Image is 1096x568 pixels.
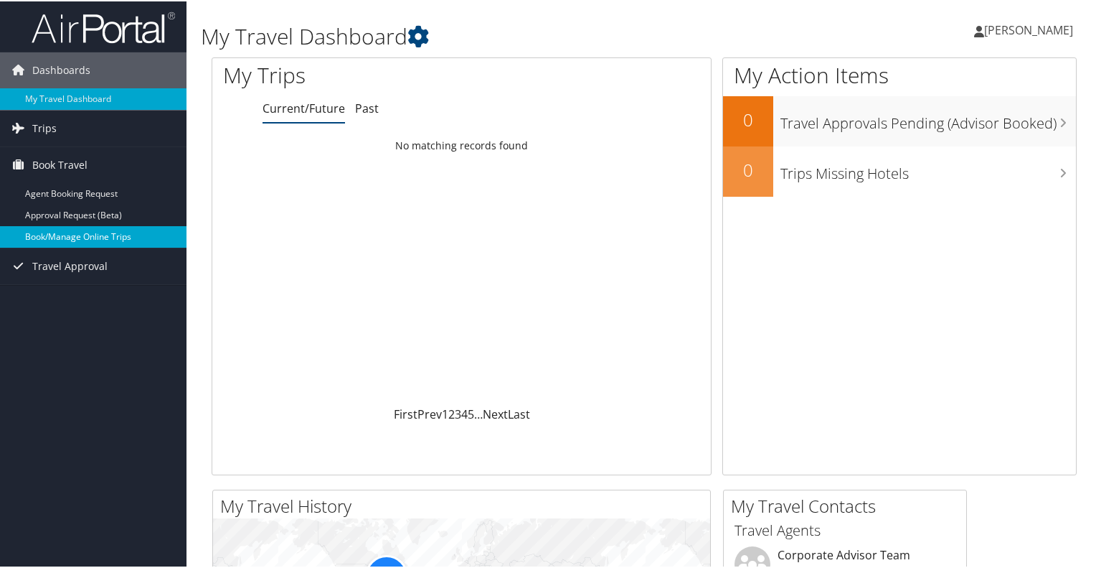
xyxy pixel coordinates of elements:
a: 0Trips Missing Hotels [723,145,1076,195]
a: [PERSON_NAME] [974,7,1087,50]
a: 2 [448,405,455,421]
h2: My Travel History [220,493,710,517]
a: Prev [417,405,442,421]
h3: Travel Approvals Pending (Advisor Booked) [780,105,1076,132]
h1: My Trips [223,59,493,89]
a: 4 [461,405,468,421]
a: First [394,405,417,421]
a: Current/Future [263,99,345,115]
h3: Travel Agents [734,519,955,539]
h3: Trips Missing Hotels [780,155,1076,182]
h2: 0 [723,157,773,181]
h1: My Travel Dashboard [201,20,792,50]
a: 3 [455,405,461,421]
span: Trips [32,109,57,145]
img: airportal-logo.png [32,9,175,43]
span: [PERSON_NAME] [984,21,1073,37]
span: … [474,405,483,421]
span: Travel Approval [32,247,108,283]
h2: 0 [723,106,773,131]
a: Past [355,99,379,115]
td: No matching records found [212,131,711,157]
h2: My Travel Contacts [731,493,966,517]
span: Dashboards [32,51,90,87]
a: Next [483,405,508,421]
h1: My Action Items [723,59,1076,89]
a: Last [508,405,530,421]
span: Book Travel [32,146,88,182]
a: 0Travel Approvals Pending (Advisor Booked) [723,95,1076,145]
a: 5 [468,405,474,421]
a: 1 [442,405,448,421]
